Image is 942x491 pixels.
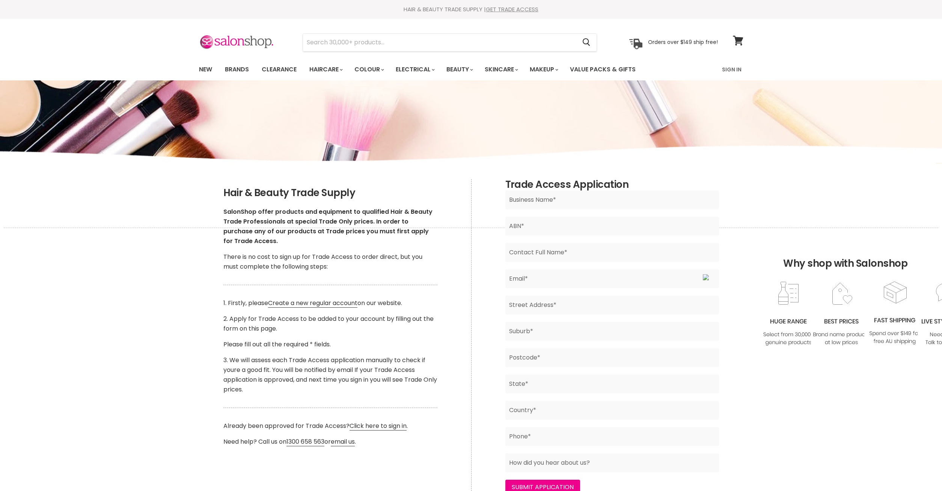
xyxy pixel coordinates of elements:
[223,340,437,349] p: Please fill out all the required * fields.
[303,34,577,51] input: Search
[286,437,324,446] a: 1300 658 563
[223,421,437,431] p: Already been approved for Trade Access? .
[441,62,478,77] a: Beauty
[256,62,302,77] a: Clearance
[223,355,437,394] p: 3. We will assess each Trade Access application manually to check if youre a good fit. You will b...
[304,62,347,77] a: Haircare
[268,299,357,308] a: Create a new regular account
[4,228,938,281] h2: Why shop with Salonshop
[223,298,437,308] p: 1. Firstly, please on our website.
[349,62,389,77] a: Colour
[190,59,753,80] nav: Main
[703,274,709,283] img: productIconColored.f2433d9a.svg
[577,34,597,51] button: Search
[758,281,819,347] img: range2_8cf790d4-220e-469f-917d-a18fed3854b6.jpg
[505,179,719,190] h2: Trade Access Application
[223,314,437,334] p: 2. Apply for Trade Access to be added to your account by filling out the form on this page.
[223,437,437,447] p: Need help? Call us on or .
[564,62,641,77] a: Value Packs & Gifts
[303,33,597,51] form: Product
[331,437,355,446] a: email us
[223,187,437,199] h2: Hair & Beauty Trade Supply
[648,39,718,45] p: Orders over $149 ship free!
[811,281,872,347] img: prices.jpg
[864,280,925,346] img: fast.jpg
[350,422,407,431] a: Click here to sign in
[193,59,680,80] ul: Main menu
[479,62,523,77] a: Skincare
[486,5,538,13] a: GET TRADE ACCESS
[219,62,255,77] a: Brands
[390,62,439,77] a: Electrical
[190,6,753,13] div: HAIR & BEAUTY TRADE SUPPLY |
[193,62,218,77] a: New
[717,62,746,77] a: Sign In
[223,252,437,272] p: There is no cost to sign up for Trade Access to order direct, but you must complete the following...
[223,207,437,246] p: SalonShop offer products and equipment to qualified Hair & Beauty Trade Professionals at special ...
[524,62,563,77] a: Makeup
